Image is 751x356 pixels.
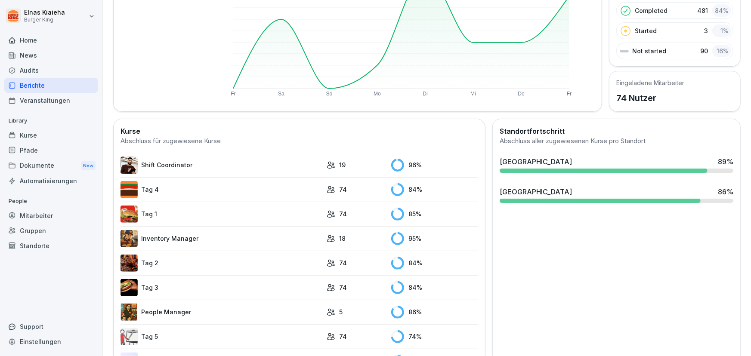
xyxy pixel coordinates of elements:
p: 74 [340,185,347,194]
div: 1 % [712,25,731,37]
img: a35kjdk9hf9utqmhbz0ibbvi.png [121,181,138,198]
div: [GEOGRAPHIC_DATA] [500,157,572,167]
p: 5 [340,307,343,316]
p: 74 [340,209,347,218]
text: Do [518,91,525,97]
a: Audits [4,63,98,78]
img: xc3x9m9uz5qfs93t7kmvoxs4.png [121,304,138,321]
p: 3 [704,26,708,35]
p: 74 [340,332,347,341]
div: 86 % [391,306,478,319]
h5: Eingeladene Mitarbeiter [616,78,684,87]
h2: Standortfortschritt [500,126,733,136]
p: 74 [340,283,347,292]
p: Completed [635,6,668,15]
img: kxzo5hlrfunza98hyv09v55a.png [121,206,138,223]
a: People Manager [121,304,322,321]
text: So [326,91,333,97]
p: 18 [340,234,346,243]
p: 74 Nutzer [616,92,684,104]
text: Di [423,91,428,97]
p: Not started [632,46,666,55]
a: Home [4,33,98,48]
p: Burger King [24,17,65,23]
p: 481 [697,6,708,15]
a: Tag 5 [121,328,322,345]
div: 74 % [391,330,478,343]
a: Standorte [4,238,98,253]
a: Einstellungen [4,334,98,349]
img: q4kvd0p412g56irxfxn6tm8s.png [121,157,138,174]
text: Mi [471,91,476,97]
div: Abschluss aller zugewiesenen Kurse pro Standort [500,136,733,146]
a: Kurse [4,128,98,143]
img: hzkj8u8nkg09zk50ub0d0otk.png [121,255,138,272]
div: [GEOGRAPHIC_DATA] [500,187,572,197]
div: 85 % [391,208,478,221]
div: Abschluss für zugewiesene Kurse [121,136,478,146]
img: o1h5p6rcnzw0lu1jns37xjxx.png [121,230,138,247]
div: 95 % [391,232,478,245]
h2: Kurse [121,126,478,136]
a: News [4,48,98,63]
text: Sa [278,91,284,97]
a: Tag 1 [121,206,322,223]
p: 74 [340,258,347,267]
div: 84 % [391,257,478,270]
text: Mo [374,91,381,97]
div: Dokumente [4,158,98,174]
p: Started [635,26,657,35]
p: 90 [700,46,708,55]
div: 84 % [712,4,731,17]
a: Inventory Manager [121,230,322,247]
img: vy1vuzxsdwx3e5y1d1ft51l0.png [121,328,138,345]
a: Gruppen [4,223,98,238]
a: Mitarbeiter [4,208,98,223]
div: 86 % [718,187,733,197]
a: Berichte [4,78,98,93]
div: 16 % [712,45,731,57]
p: 19 [340,160,346,169]
div: New [81,161,96,171]
p: Library [4,114,98,128]
div: 96 % [391,159,478,172]
a: [GEOGRAPHIC_DATA]86% [496,183,737,206]
a: Veranstaltungen [4,93,98,108]
p: People [4,194,98,208]
div: Support [4,319,98,334]
a: Tag 4 [121,181,322,198]
a: Shift Coordinator [121,157,322,174]
a: Pfade [4,143,98,158]
a: Tag 3 [121,279,322,296]
text: Fr [231,91,235,97]
a: [GEOGRAPHIC_DATA]89% [496,153,737,176]
img: cq6tslmxu1pybroki4wxmcwi.png [121,279,138,296]
a: Tag 2 [121,255,322,272]
a: Automatisierungen [4,173,98,188]
div: 84 % [391,183,478,196]
div: 89 % [718,157,733,167]
div: 84 % [391,281,478,294]
text: Fr [567,91,572,97]
p: Elnas Kiaieha [24,9,65,16]
a: DokumenteNew [4,158,98,174]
